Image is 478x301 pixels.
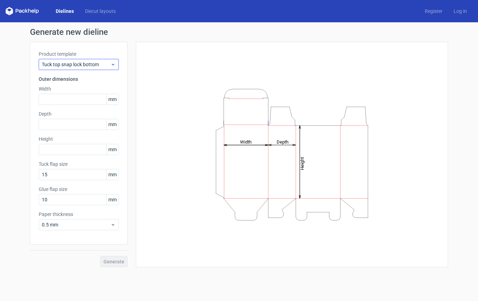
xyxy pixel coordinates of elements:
span: mm [106,94,118,105]
label: Glue flap size [39,186,119,193]
label: Height [39,136,119,142]
span: mm [106,119,118,130]
label: Width [39,85,119,92]
span: mm [106,194,118,205]
span: Tuck top snap lock bottom [42,61,110,68]
span: mm [106,169,118,180]
span: 0.5 mm [42,221,110,228]
h3: Outer dimensions [39,76,119,83]
label: Product template [39,51,119,57]
a: Dielines [50,8,79,15]
label: Tuck flap size [39,161,119,168]
h1: Generate new dieline [30,28,448,36]
a: Log in [448,8,472,15]
span: mm [106,144,118,155]
tspan: Depth [277,139,288,144]
a: Diecut layouts [79,8,121,15]
tspan: Height [300,157,305,170]
a: Register [419,8,448,15]
tspan: Width [240,139,252,144]
label: Depth [39,110,119,117]
label: Paper thickness [39,211,119,218]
